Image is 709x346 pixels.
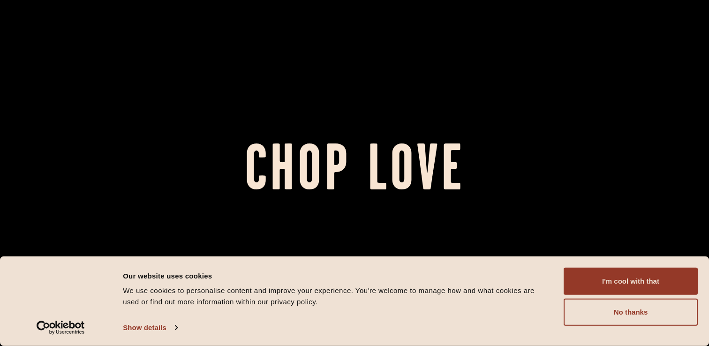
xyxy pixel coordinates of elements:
[123,270,543,281] div: Our website uses cookies
[564,299,698,326] button: No thanks
[20,321,102,335] a: Usercentrics Cookiebot - opens in a new window
[123,321,177,335] a: Show details
[564,268,698,295] button: I'm cool with that
[123,285,543,308] div: We use cookies to personalise content and improve your experience. You're welcome to manage how a...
